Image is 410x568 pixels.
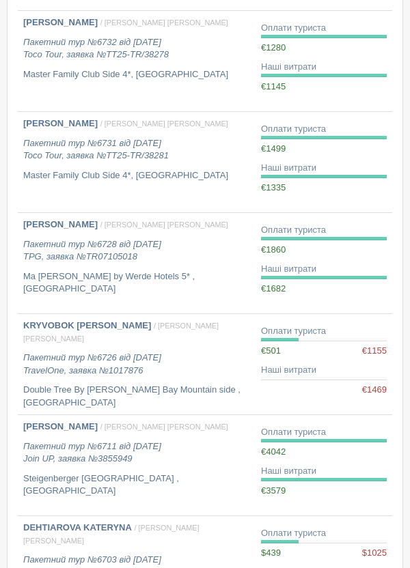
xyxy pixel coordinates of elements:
span: / [PERSON_NAME] [PERSON_NAME] [100,221,228,229]
i: Пакетний тур №6711 від [DATE] Join UP, заявка №3855949 [23,441,161,464]
div: Оплати туриста [261,527,387,540]
span: $439 [261,548,281,558]
div: Оплати туриста [261,22,387,35]
div: Наші витрати [261,162,387,175]
i: Пакетний тур №6732 від [DATE] Toco Tour, заявка №TT25-TR/38278 [23,37,169,60]
span: €1155 [362,345,387,358]
span: €1499 [261,143,286,154]
div: Наші витрати [261,263,387,276]
div: Наші витрати [261,465,387,478]
span: €3579 [261,485,286,496]
a: [PERSON_NAME] / [PERSON_NAME] [PERSON_NAME] Пакетний тур №6711 від [DATE]Join UP, заявка №3855949... [18,415,256,515]
span: / [PERSON_NAME] [PERSON_NAME] [23,322,219,343]
span: / [PERSON_NAME] [PERSON_NAME] [23,524,200,545]
div: Оплати туриста [261,325,387,338]
p: Master Family Club Side 4*, [GEOGRAPHIC_DATA] [23,68,250,81]
div: Оплати туриста [261,224,387,237]
span: €1335 [261,182,286,193]
div: Наші витрати [261,61,387,74]
i: Пакетний тур №6728 від [DATE] TPG, заявка №TR07105018 [23,239,161,262]
b: DEHTIAROVA KATERYNA [23,522,132,532]
span: €1280 [261,42,286,53]
p: Steigenberger [GEOGRAPHIC_DATA] , [GEOGRAPHIC_DATA] [23,472,250,498]
span: / [PERSON_NAME] [PERSON_NAME] [100,423,228,431]
span: / [PERSON_NAME] [PERSON_NAME] [100,119,228,128]
i: Пакетний тур №6731 від [DATE] Toco Tour, заявка №TT25-TR/38281 [23,138,169,161]
span: €1145 [261,81,286,91]
b: [PERSON_NAME] [23,17,98,27]
a: KRYVOBOK [PERSON_NAME] / [PERSON_NAME] [PERSON_NAME] Пакетний тур №6726 від [DATE]TravelOne, заяв... [18,314,256,414]
span: / [PERSON_NAME] [PERSON_NAME] [100,18,228,27]
p: Ma [PERSON_NAME] by Werde Hotels 5* , [GEOGRAPHIC_DATA] [23,270,250,296]
span: €1682 [261,283,286,294]
span: €1469 [362,384,387,397]
b: KRYVOBOK [PERSON_NAME] [23,320,151,330]
i: Пакетний тур №6726 від [DATE] TravelOne, заявка №1017876 [23,352,161,375]
a: [PERSON_NAME] / [PERSON_NAME] [PERSON_NAME] Пакетний тур №6728 від [DATE]TPG, заявка №TR07105018 ... [18,213,256,313]
div: Наші витрати [261,364,387,377]
a: [PERSON_NAME] / [PERSON_NAME] [PERSON_NAME] Пакетний тур №6731 від [DATE]Toco Tour, заявка №TT25-... [18,112,256,212]
b: [PERSON_NAME] [23,219,98,229]
div: Оплати туриста [261,426,387,439]
b: [PERSON_NAME] [23,421,98,431]
span: €4042 [261,446,286,457]
span: $1025 [362,547,387,560]
b: [PERSON_NAME] [23,118,98,128]
p: Master Family Club Side 4*, [GEOGRAPHIC_DATA] [23,169,250,182]
div: Оплати туриста [261,123,387,136]
span: €1860 [261,244,286,255]
a: [PERSON_NAME] / [PERSON_NAME] [PERSON_NAME] Пакетний тур №6732 від [DATE]Toco Tour, заявка №TT25-... [18,11,256,111]
p: Double Tree By [PERSON_NAME] Bay Mountain side , [GEOGRAPHIC_DATA] [23,384,250,409]
span: €501 [261,345,281,356]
